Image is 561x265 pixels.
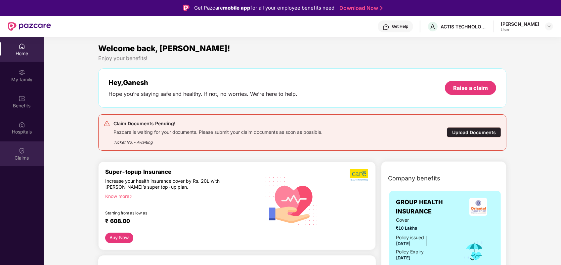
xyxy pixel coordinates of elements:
[183,5,190,11] img: Logo
[441,23,487,30] div: ACTIS TECHNOLOGIES PRIVATE LIMITED
[396,234,424,241] div: Policy issued
[19,147,25,154] img: svg+xml;base64,PHN2ZyBpZD0iQ2xhaW0iIHhtbG5zPSJodHRwOi8vd3d3LnczLm9yZy8yMDAwL3N2ZyIgd2lkdGg9IjIwIi...
[453,84,488,92] div: Raise a claim
[129,195,133,198] span: right
[19,69,25,76] img: svg+xml;base64,PHN2ZyB3aWR0aD0iMjAiIGhlaWdodD0iMjAiIHZpZXdCb3g9IjAgMCAyMCAyMCIgZmlsbD0ibm9uZSIgeG...
[8,22,51,31] img: New Pazcare Logo
[260,169,324,233] img: svg+xml;base64,PHN2ZyB4bWxucz0iaHR0cDovL3d3dy53My5vcmcvMjAwMC9zdmciIHhtbG5zOnhsaW5rPSJodHRwOi8vd3...
[19,121,25,128] img: svg+xml;base64,PHN2ZyBpZD0iSG9zcGl0YWxzIiB4bWxucz0iaHR0cDovL3d3dy53My5vcmcvMjAwMC9zdmciIHdpZHRoPS...
[546,24,552,29] img: svg+xml;base64,PHN2ZyBpZD0iRHJvcGRvd24tMzJ4MzIiIHhtbG5zPSJodHRwOi8vd3d3LnczLm9yZy8yMDAwL3N2ZyIgd2...
[19,95,25,102] img: svg+xml;base64,PHN2ZyBpZD0iQmVuZWZpdHMiIHhtbG5zPSJodHRwOi8vd3d3LnczLm9yZy8yMDAwL3N2ZyIgd2lkdGg9Ij...
[113,135,323,145] div: Ticket No. - Awaiting
[105,233,134,243] button: Buy Now
[469,198,487,216] img: insurerLogo
[383,24,389,30] img: svg+xml;base64,PHN2ZyBpZD0iSGVscC0zMngzMiIgeG1sbnM9Imh0dHA6Ly93d3cudzMub3JnLzIwMDAvc3ZnIiB3aWR0aD...
[108,91,298,97] div: Hope you’re staying safe and healthy. If not, no worries. We’re here to help.
[396,216,454,224] span: Cover
[339,5,381,12] a: Download Now
[98,55,507,62] div: Enjoy your benefits!
[501,21,539,27] div: [PERSON_NAME]
[380,5,383,12] img: Stroke
[396,241,410,246] span: [DATE]
[108,79,298,87] div: Hey, Ganesh
[396,248,424,255] div: Policy Expiry
[104,120,110,127] img: svg+xml;base64,PHN2ZyB4bWxucz0iaHR0cDovL3d3dy53My5vcmcvMjAwMC9zdmciIHdpZHRoPSIyNCIgaGVpZ2h0PSIyNC...
[392,24,408,29] div: Get Help
[98,44,231,53] span: Welcome back, [PERSON_NAME]!
[105,218,252,226] div: ₹ 608.00
[105,193,255,198] div: Know more
[105,210,231,215] div: Starting from as low as
[113,128,323,135] div: Pazcare is waiting for your documents. Please submit your claim documents as soon as possible.
[447,127,501,137] div: Upload Documents
[396,225,454,232] span: ₹10 Lakhs
[464,241,485,262] img: icon
[105,169,259,175] div: Super-topup Insurance
[105,178,231,190] div: Increase your health insurance cover by Rs. 20L with [PERSON_NAME]’s super top-up plan.
[223,5,250,11] strong: mobile app
[19,43,25,50] img: svg+xml;base64,PHN2ZyBpZD0iSG9tZSIgeG1sbnM9Imh0dHA6Ly93d3cudzMub3JnLzIwMDAvc3ZnIiB3aWR0aD0iMjAiIG...
[194,4,334,12] div: Get Pazcare for all your employee benefits need
[396,198,462,216] span: GROUP HEALTH INSURANCE
[501,27,539,32] div: User
[350,169,369,181] img: b5dec4f62d2307b9de63beb79f102df3.png
[431,22,435,30] span: A
[113,120,323,128] div: Claim Documents Pending!
[396,255,410,260] span: [DATE]
[388,174,440,183] span: Company benefits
